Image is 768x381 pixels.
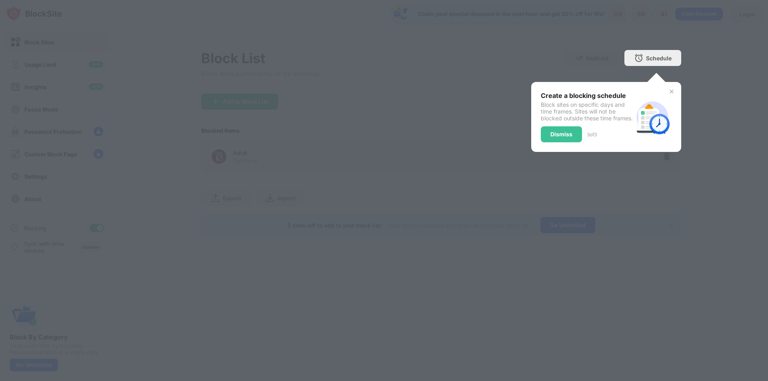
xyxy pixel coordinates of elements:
[541,92,633,100] div: Create a blocking schedule
[541,101,633,122] div: Block sites on specific days and time frames. Sites will not be blocked outside these time frames.
[633,98,672,136] img: schedule.svg
[587,132,597,138] div: 3 of 3
[550,131,572,138] div: Dismiss
[646,55,672,62] div: Schedule
[668,88,675,95] img: x-button.svg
